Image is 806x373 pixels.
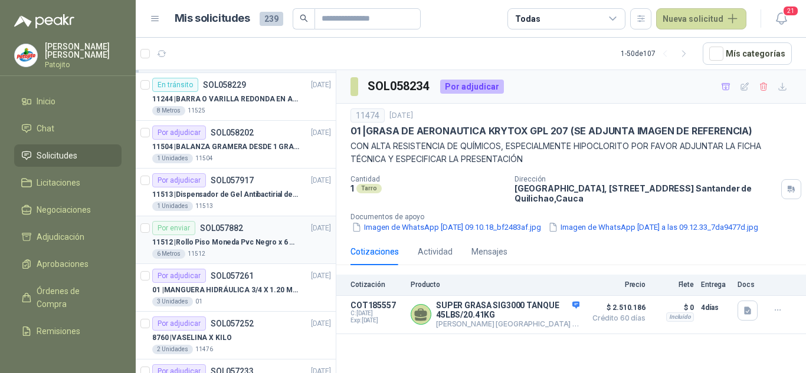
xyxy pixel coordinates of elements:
[14,253,122,275] a: Aprobaciones
[350,183,354,193] p: 1
[14,226,122,248] a: Adjudicación
[136,73,336,121] a: En tránsitoSOL058229[DATE] 11244 |BARRA O VARILLA REDONDA EN ACERO INOXIDABLE DE 2" O 50 MM8 Metr...
[211,272,254,280] p: SOL057261
[14,117,122,140] a: Chat
[152,141,299,153] p: 11504 | BALANZA GRAMERA DESDE 1 GRAMO HASTA 5 GRAMOS
[37,230,84,243] span: Adjudicación
[45,42,122,59] p: [PERSON_NAME] [PERSON_NAME]
[152,332,231,344] p: 8760 | VASELINA X KILO
[547,221,759,233] button: Imagen de WhatsApp [DATE] a las 09.12.33_7da9477d.jpg
[515,183,776,203] p: [GEOGRAPHIC_DATA], [STREET_ADDRESS] Santander de Quilichao , Cauca
[152,106,185,115] div: 8 Metros
[37,176,80,189] span: Licitaciones
[152,249,185,259] div: 6 Metros
[200,224,243,232] p: SOL057882
[211,128,254,137] p: SOL058202
[350,301,404,310] p: COT185557
[350,317,404,324] span: Exp: [DATE]
[436,319,579,329] p: [PERSON_NAME] [GEOGRAPHIC_DATA]
[14,171,122,194] a: Licitaciones
[311,175,331,186] p: [DATE]
[311,127,331,138] p: [DATE]
[152,316,206,331] div: Por adjudicar
[152,345,193,354] div: 2 Unidades
[311,270,331,282] p: [DATE]
[37,325,80,338] span: Remisiones
[771,8,792,29] button: 21
[152,285,299,296] p: 01 | MANGUERA HIDRÁULICA 3/4 X 1.20 METROS DE LONGITUD HR-HR-ACOPLADA
[175,10,250,27] h1: Mis solicitudes
[152,78,198,92] div: En tránsito
[152,237,299,248] p: 11512 | Rollo Piso Moneda Pvc Negro x 6 metros
[656,8,746,29] button: Nueva solicitud
[188,249,205,259] p: 11512
[350,175,505,183] p: Cantidad
[14,280,122,315] a: Órdenes de Compra
[653,280,694,289] p: Flete
[152,221,195,235] div: Por enviar
[587,280,646,289] p: Precio
[436,301,579,319] p: SUPER GRASA SIG3000 TANQUE 45LBS/20.41KG
[368,77,431,95] h3: SOL058234
[471,245,507,258] div: Mensajes
[37,258,89,270] span: Aprobaciones
[350,125,752,137] p: 01 | GRASA DE AERONAUTICA KRYTOX GPL 207 (SE ADJUNTA IMAGEN DE REFERENCIA)
[653,301,694,315] p: $ 0
[152,173,206,187] div: Por adjudicar
[152,94,299,105] p: 11244 | BARRA O VARILLA REDONDA EN ACERO INOXIDABLE DE 2" O 50 MM
[411,280,579,289] p: Producto
[152,189,299,200] p: 11513 | Dispensador de Gel Antibactirial de Pedal
[37,203,91,216] span: Negociaciones
[782,5,799,16] span: 21
[136,216,336,264] a: Por enviarSOL057882[DATE] 11512 |Rollo Piso Moneda Pvc Negro x 6 metros6 Metros11512
[350,108,385,123] div: 11474
[136,121,336,169] a: Por adjudicarSOL058202[DATE] 11504 |BALANZA GRAMERA DESDE 1 GRAMO HASTA 5 GRAMOS1 Unidades11504
[587,301,646,315] span: $ 2.510.186
[195,345,213,354] p: 11476
[45,61,122,68] p: Patojito
[136,169,336,216] a: Por adjudicarSOL057917[DATE] 11513 |Dispensador de Gel Antibactirial de Pedal1 Unidades11513
[37,149,77,162] span: Solicitudes
[14,14,74,28] img: Logo peakr
[211,319,254,328] p: SOL057252
[738,280,761,289] p: Docs
[203,81,246,89] p: SOL058229
[152,126,206,140] div: Por adjudicar
[188,106,205,115] p: 11525
[195,202,213,211] p: 11513
[14,199,122,221] a: Negociaciones
[311,318,331,329] p: [DATE]
[211,176,254,184] p: SOL057917
[300,14,308,22] span: search
[152,202,193,211] div: 1 Unidades
[136,264,336,312] a: Por adjudicarSOL057261[DATE] 01 |MANGUERA HIDRÁULICA 3/4 X 1.20 METROS DE LONGITUD HR-HR-ACOPLADA...
[350,280,404,289] p: Cotización
[703,42,792,65] button: Mís categorías
[14,144,122,167] a: Solicitudes
[152,269,206,283] div: Por adjudicar
[515,12,540,25] div: Todas
[15,44,37,67] img: Company Logo
[515,175,776,183] p: Dirección
[666,312,694,322] div: Incluido
[701,301,730,315] p: 4 días
[356,184,382,193] div: Tarro
[37,95,55,108] span: Inicio
[37,285,110,311] span: Órdenes de Compra
[195,154,213,163] p: 11504
[14,320,122,342] a: Remisiones
[701,280,730,289] p: Entrega
[440,80,504,94] div: Por adjudicar
[136,312,336,359] a: Por adjudicarSOL057252[DATE] 8760 |VASELINA X KILO2 Unidades11476
[350,310,404,317] span: C: [DATE]
[37,122,54,135] span: Chat
[350,213,801,221] p: Documentos de apoyo
[350,221,542,233] button: Imagen de WhatsApp [DATE] 09.10.18_bf2483af.jpg
[195,297,202,306] p: 01
[389,110,413,121] p: [DATE]
[152,297,193,306] div: 3 Unidades
[152,154,193,163] div: 1 Unidades
[350,245,399,258] div: Cotizaciones
[260,12,283,26] span: 239
[311,80,331,91] p: [DATE]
